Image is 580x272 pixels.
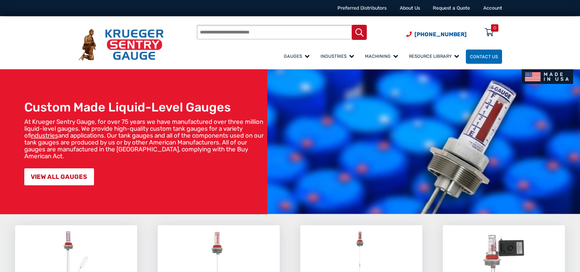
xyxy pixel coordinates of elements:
[365,54,398,59] span: Machining
[280,48,316,64] a: Gauges
[414,31,467,38] span: [PHONE_NUMBER]
[361,48,405,64] a: Machining
[78,29,164,61] img: Krueger Sentry Gauge
[400,5,420,11] a: About Us
[433,5,470,11] a: Request a Quote
[320,54,354,59] span: Industries
[522,69,574,84] img: Made In USA
[316,48,361,64] a: Industries
[24,100,264,115] h1: Custom Made Liquid-Level Gauges
[24,118,264,160] p: At Krueger Sentry Gauge, for over 75 years we have manufactured over three million liquid-level g...
[493,24,496,32] div: 0
[284,54,309,59] span: Gauges
[405,48,466,64] a: Resource Library
[406,30,467,39] a: Phone Number (920) 434-8860
[31,132,58,139] a: industries
[409,54,459,59] span: Resource Library
[267,69,580,214] img: bg_hero_bannerksentry
[24,168,94,185] a: VIEW ALL GAUGES
[483,5,502,11] a: Account
[470,54,498,59] span: Contact Us
[466,50,502,64] a: Contact Us
[337,5,387,11] a: Preferred Distributors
